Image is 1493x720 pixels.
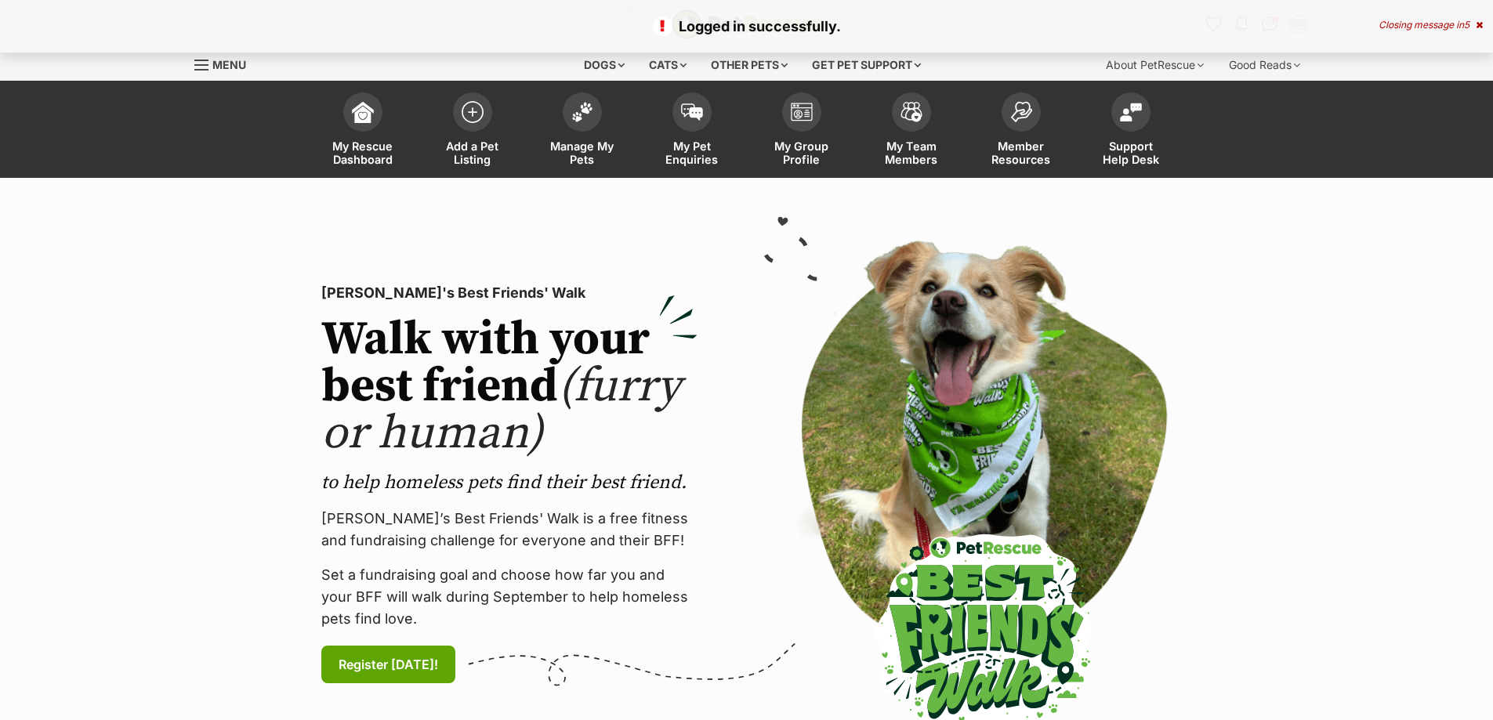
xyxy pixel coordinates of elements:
[547,139,618,166] span: Manage My Pets
[638,49,698,81] div: Cats
[1010,101,1032,122] img: member-resources-icon-8e73f808a243e03378d46382f2149f9095a855e16c252ad45f914b54edf8863c.svg
[766,139,837,166] span: My Group Profile
[986,139,1056,166] span: Member Resources
[321,282,698,304] p: [PERSON_NAME]'s Best Friends' Walk
[637,85,747,178] a: My Pet Enquiries
[352,101,374,123] img: dashboard-icon-eb2f2d2d3e046f16d808141f083e7271f6b2e854fb5c12c21221c1fb7104beca.svg
[321,508,698,552] p: [PERSON_NAME]’s Best Friends' Walk is a free fitness and fundraising challenge for everyone and t...
[321,470,698,495] p: to help homeless pets find their best friend.
[681,103,703,121] img: pet-enquiries-icon-7e3ad2cf08bfb03b45e93fb7055b45f3efa6380592205ae92323e6603595dc1f.svg
[1096,139,1166,166] span: Support Help Desk
[339,655,438,674] span: Register [DATE]!
[1095,49,1215,81] div: About PetRescue
[700,49,799,81] div: Other pets
[321,646,455,683] a: Register [DATE]!
[857,85,966,178] a: My Team Members
[437,139,508,166] span: Add a Pet Listing
[308,85,418,178] a: My Rescue Dashboard
[747,85,857,178] a: My Group Profile
[1076,85,1186,178] a: Support Help Desk
[657,139,727,166] span: My Pet Enquiries
[321,564,698,630] p: Set a fundraising goal and choose how far you and your BFF will walk during September to help hom...
[462,101,484,123] img: add-pet-listing-icon-0afa8454b4691262ce3f59096e99ab1cd57d4a30225e0717b998d2c9b9846f56.svg
[901,102,922,122] img: team-members-icon-5396bd8760b3fe7c0b43da4ab00e1e3bb1a5d9ba89233759b79545d2d3fc5d0d.svg
[212,58,246,71] span: Menu
[966,85,1076,178] a: Member Resources
[571,102,593,122] img: manage-my-pets-icon-02211641906a0b7f246fdf0571729dbe1e7629f14944591b6c1af311fb30b64b.svg
[321,317,698,458] h2: Walk with your best friend
[328,139,398,166] span: My Rescue Dashboard
[527,85,637,178] a: Manage My Pets
[194,49,257,78] a: Menu
[1120,103,1142,121] img: help-desk-icon-fdf02630f3aa405de69fd3d07c3f3aa587a6932b1a1747fa1d2bba05be0121f9.svg
[876,139,947,166] span: My Team Members
[801,49,932,81] div: Get pet support
[573,49,636,81] div: Dogs
[1218,49,1311,81] div: Good Reads
[418,85,527,178] a: Add a Pet Listing
[791,103,813,121] img: group-profile-icon-3fa3cf56718a62981997c0bc7e787c4b2cf8bcc04b72c1350f741eb67cf2f40e.svg
[321,357,681,463] span: (furry or human)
